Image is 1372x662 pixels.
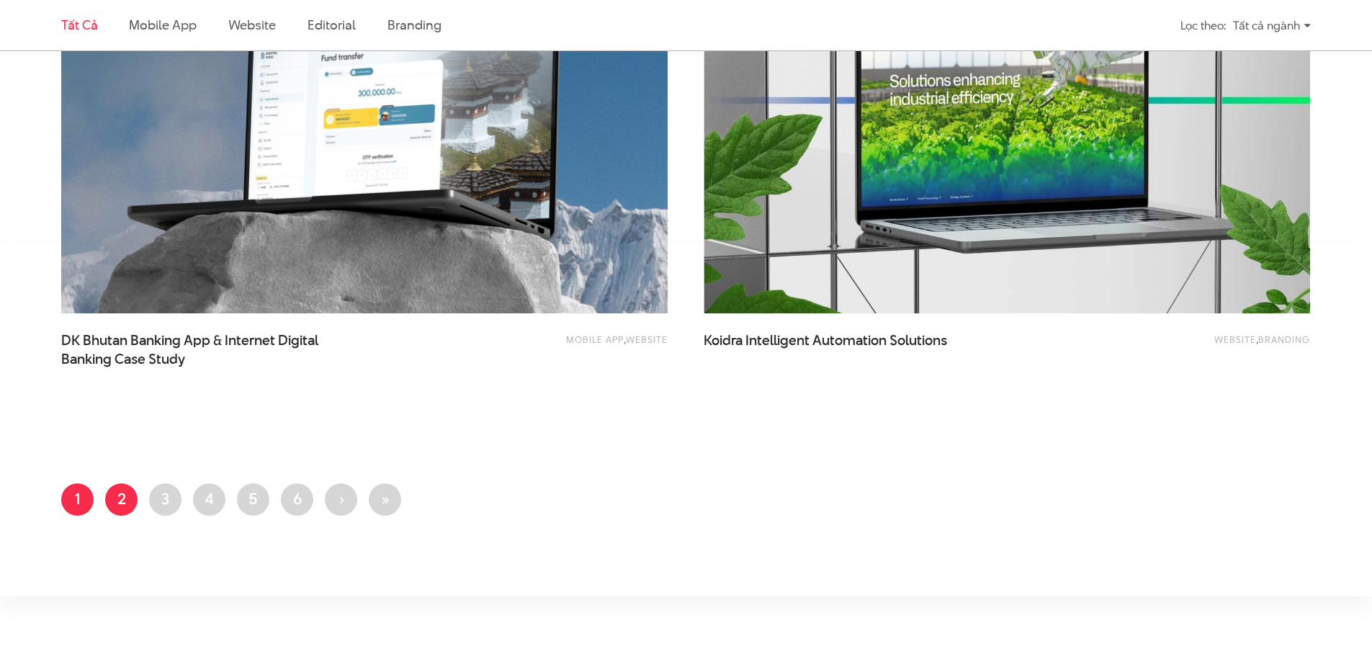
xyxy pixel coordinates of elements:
a: Mobile app [566,333,624,346]
div: , [425,331,668,360]
a: 6 [281,483,313,516]
span: Solutions [889,331,947,350]
a: Branding [1258,333,1310,346]
a: 2 [105,483,138,516]
span: Intelligent [745,331,810,350]
a: Tất cả [61,16,97,34]
a: 3 [149,483,181,516]
span: Automation [812,331,887,350]
a: 5 [237,483,269,516]
div: Tất cả ngành [1233,13,1311,38]
div: Lọc theo: [1180,13,1226,38]
span: Banking Case Study [61,350,185,369]
a: Website [1214,333,1256,346]
span: DK Bhutan Banking App & Internet Digital [61,331,349,367]
a: Mobile app [129,16,196,34]
a: Website [626,333,668,346]
a: 4 [193,483,225,516]
span: › [338,488,344,509]
a: Website [228,16,276,34]
a: Koidra Intelligent Automation Solutions [704,331,992,367]
span: » [380,488,390,509]
span: Koidra [704,331,743,350]
a: Editorial [308,16,356,34]
a: Branding [387,16,441,34]
a: DK Bhutan Banking App & Internet DigitalBanking Case Study [61,331,349,367]
div: , [1067,331,1310,360]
